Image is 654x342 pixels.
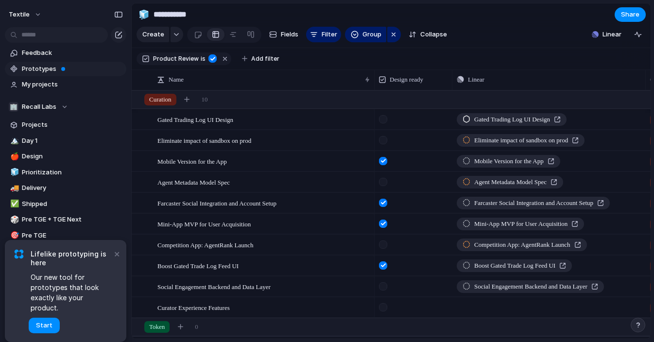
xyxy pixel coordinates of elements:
a: 🧊Prioritization [5,165,126,180]
span: Add filter [251,54,279,63]
span: Pre TGE [22,231,123,240]
span: Share [621,10,639,19]
span: Social Engagement Backend and Data Layer [157,281,271,292]
span: Farcaster Social Integration and Account Setup [157,197,276,208]
span: Day 1 [22,136,123,146]
button: Linear [588,27,625,42]
span: Competition App: AgentRank Launch [157,239,254,250]
button: Dismiss [111,248,122,259]
span: Filter [322,30,337,39]
button: Fields [265,27,302,42]
div: 🚚 [10,183,17,194]
a: Gated Trading Log UI Design [457,113,567,126]
span: Design ready [390,75,423,85]
a: Agent Metadata Model Spec [457,176,563,188]
span: Farcaster Social Integration and Account Setup [474,198,593,208]
div: 🎲 [10,214,17,225]
a: Farcaster Social Integration and Account Setup [457,197,610,209]
button: Collapse [405,27,451,42]
button: Filter [306,27,341,42]
span: Mini-App MVP for User Acquisition [157,218,251,229]
span: Gated Trading Log UI Design [157,114,233,125]
span: Eliminate impact of sandbox on prod [157,135,251,146]
span: Pre TGE + TGE Next [22,215,123,224]
div: 🏔️ [10,135,17,146]
button: 🎲 [9,215,18,224]
a: Social Engagement Backend and Data Layer [457,280,604,293]
span: Token [149,322,165,332]
span: Create [142,30,164,39]
span: Feedback [22,48,123,58]
span: Linear [602,30,621,39]
a: Mini-App MVP for User Acquisition [457,218,584,230]
button: 🏢Recall Labs [5,100,126,114]
span: Social Engagement Backend and Data Layer [474,282,587,291]
div: 🎲Pre TGE + TGE Next [5,212,126,227]
span: My projects [22,80,123,89]
span: Recall Labs [22,102,56,112]
a: Eliminate impact of sandbox on prod [457,134,585,147]
a: Competition App: AgentRank Launch [457,239,587,251]
button: 🍎 [9,152,18,161]
span: Competition App: AgentRank Launch [474,240,570,250]
span: Collapse [420,30,447,39]
span: Projects [22,120,123,130]
span: Agent Metadata Model Spec [474,177,547,187]
span: Product Review [153,54,199,63]
button: Share [615,7,646,22]
a: 🎯Pre TGE [5,228,126,243]
a: Prototypes [5,62,126,76]
span: Mobile Version for the App [474,156,544,166]
div: ✅ [10,198,17,209]
a: My projects [5,77,126,92]
a: Mobile Version for the App [457,155,560,168]
span: Mobile Version for the App [157,155,227,167]
div: 🏢 [9,102,18,112]
a: Boost Gated Trade Log Feed UI [457,259,572,272]
a: 🍎Design [5,149,126,164]
span: Prioritization [22,168,123,177]
button: Create [137,27,169,42]
button: 🧊 [136,7,152,22]
span: Design [22,152,123,161]
span: Curator Experience Features [157,302,230,313]
span: Mini-App MVP for User Acquisition [474,219,568,229]
span: Boost Gated Trade Log Feed UI [157,260,239,271]
button: 🧊 [9,168,18,177]
a: 🚚Delivery [5,181,126,195]
button: 🏔️ [9,136,18,146]
button: 🎯 [9,231,18,240]
span: Our new tool for prototypes that look exactly like your product. [31,272,112,313]
span: 0 [195,322,198,332]
button: is [199,53,207,64]
span: Linear [468,75,484,85]
button: ✅ [9,199,18,209]
span: Start [36,321,52,330]
span: Prototypes [22,64,123,74]
a: Feedback [5,46,126,60]
button: Group [345,27,386,42]
span: Lifelike prototyping is here [31,250,112,267]
a: 🏔️Day 1 [5,134,126,148]
span: Group [362,30,381,39]
button: Start [29,318,60,333]
span: 10 [202,95,208,104]
div: 🍎 [10,151,17,162]
span: Boost Gated Trade Log Feed UI [474,261,555,271]
button: Add filter [236,52,285,66]
div: 🧊 [138,8,149,21]
a: ✅Shipped [5,197,126,211]
span: Delivery [22,183,123,193]
span: Agent Metadata Model Spec [157,176,230,188]
span: Fields [281,30,298,39]
a: Projects [5,118,126,132]
span: Curation [149,95,172,104]
div: 🎯 [10,230,17,241]
div: 🧊 [10,167,17,178]
button: 🚚 [9,183,18,193]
